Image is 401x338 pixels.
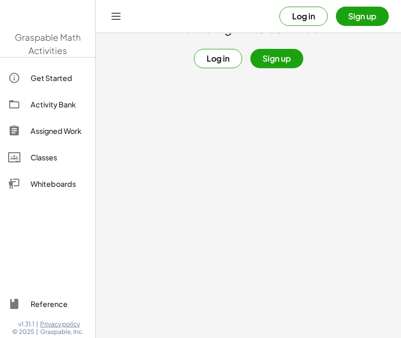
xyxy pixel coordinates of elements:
a: Get Started [4,66,91,90]
div: Whiteboards [31,178,87,190]
span: © 2025 [12,328,34,336]
span: | [36,320,38,328]
a: Classes [4,145,91,170]
a: Assigned Work [4,119,91,143]
a: Activity Bank [4,92,91,117]
span: v1.31.1 [18,320,34,328]
div: Reference [31,298,87,310]
span: Graspable Math Activities [15,32,81,56]
button: Sign up [336,7,389,26]
a: Reference [4,292,91,316]
span: | [36,328,38,336]
span: Graspable, Inc. [40,328,83,336]
div: Assigned Work [31,125,87,137]
a: Whiteboards [4,172,91,196]
div: Activity Bank [31,98,87,110]
a: Privacy policy [40,320,83,328]
button: Toggle navigation [108,8,124,24]
div: Get Started [31,72,87,84]
div: Classes [31,151,87,163]
button: Log in [279,7,328,26]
